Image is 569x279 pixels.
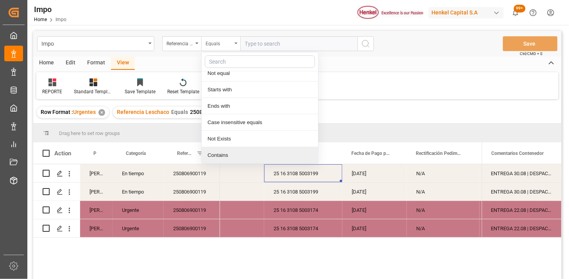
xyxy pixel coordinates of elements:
div: ✕ [98,109,105,116]
div: 250806900119 [164,219,220,237]
div: Starts with [202,82,318,98]
div: [PERSON_NAME] [80,201,113,219]
div: N/A [407,219,480,237]
div: ENTREGA 22.08 | DESPACHO REPROGRAMADO POR SATURACIÓN EN PUERTO (FECHA INICIAL 20.08) [482,219,562,237]
span: Ctrl/CMD + S [520,51,543,57]
div: Not Exists [202,131,318,147]
div: Contains [202,147,318,163]
div: [PERSON_NAME] [80,219,113,237]
div: 25 16 3108 5003199 [264,183,342,201]
div: Urgente [113,201,164,219]
div: [PERSON_NAME] [80,164,113,182]
div: [PERSON_NAME] [80,183,113,201]
div: Impo [41,38,146,48]
div: Ends with [202,98,318,114]
div: Not equal [202,65,318,82]
div: Edit [60,57,81,70]
div: Save Template [125,88,156,95]
div: Impo [34,4,66,15]
span: Fecha de Pago pedimento [352,151,390,156]
span: Rectificación Pedimento [416,151,463,156]
div: Equals [206,38,232,47]
div: [DATE] [342,219,407,237]
span: Categoría [126,151,146,156]
div: Press SPACE to select this row. [482,219,562,238]
div: 25 16 3108 5003174 [264,201,342,219]
div: N/A [407,201,480,219]
span: Row Format : [41,109,73,115]
div: En tiempo [113,164,164,182]
a: Home [34,17,47,22]
input: Search [205,55,315,68]
div: 250806900119 [164,201,220,219]
button: search button [358,36,374,51]
span: Referencia Leschaco [177,151,193,156]
div: Standard Templates [74,88,113,95]
div: Press SPACE to select this row. [33,219,220,238]
div: Press SPACE to select this row. [482,183,562,201]
button: open menu [162,36,201,51]
div: Case insensitive equals [202,114,318,131]
div: Reset Template [167,88,199,95]
div: 25 16 3108 5003199 [264,164,342,182]
img: Henkel%20logo.jpg_1689854090.jpg [358,6,423,20]
div: En tiempo [113,183,164,201]
button: Help Center [524,4,542,21]
span: Drag here to set row groups [59,130,120,136]
div: Home [33,57,60,70]
div: ENTREGA 30.08 | DESPACHO REPROGRAMADO POR SATURACIÓN EN PUERTO (FECHA INICIAL 20.08) [482,183,562,201]
button: Henkel Capital S.A [429,5,507,20]
button: Save [503,36,558,51]
div: Format [81,57,111,70]
div: Press SPACE to select this row. [33,164,220,183]
span: 99+ [514,5,526,12]
div: Referencia Leschaco [166,38,193,47]
span: Referencia Leschaco [117,109,169,115]
div: View [111,57,135,70]
div: N/A [407,164,480,182]
div: REPORTE [42,88,62,95]
button: open menu [37,36,154,51]
span: Comentarios Contenedor [492,151,544,156]
input: Type to search [240,36,358,51]
span: 250806900119 [190,109,227,115]
span: Equals [171,109,188,115]
div: Press SPACE to select this row. [33,201,220,219]
span: Persona responsable de seguimiento [93,151,96,156]
div: 250806900119 [164,183,220,201]
div: [DATE] [342,164,407,182]
div: Press SPACE to select this row. [482,164,562,183]
div: Henkel Capital S.A [429,7,504,18]
button: show 100 new notifications [507,4,524,21]
div: [DATE] [342,183,407,201]
div: Action [54,150,71,157]
div: ENTREGA 30.08 | DESPACHO REPROGRAMADO POR SATURACIÓN EN PUERTO (FECHA INICIAL 20.08) [482,164,562,182]
div: 25 16 3108 5003174 [264,219,342,237]
button: close menu [201,36,240,51]
div: 250806900119 [164,164,220,182]
div: Urgente [113,219,164,237]
div: ENTREGA 22.08 | DESPACHO REPROGRAMADO POR SATURACIÓN EN PUERTO (FECHA INICIAL 20.08) [482,201,562,219]
div: Press SPACE to select this row. [33,183,220,201]
div: N/A [407,183,480,201]
span: Urgentes [73,109,96,115]
div: Press SPACE to select this row. [482,201,562,219]
div: [DATE] [342,201,407,219]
